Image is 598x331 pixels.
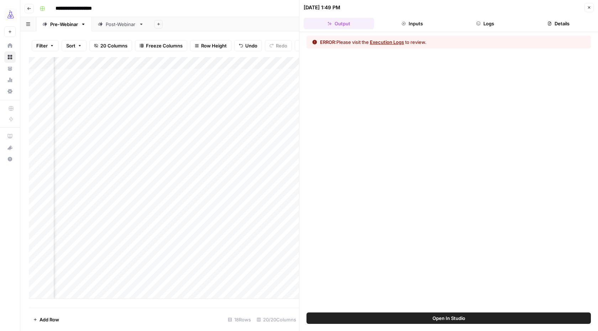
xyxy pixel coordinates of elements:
[201,42,227,49] span: Row Height
[4,74,16,86] a: Usage
[265,40,292,51] button: Redo
[89,40,132,51] button: 20 Columns
[320,39,426,46] div: Please visit the to review.
[62,40,86,51] button: Sort
[450,18,521,29] button: Logs
[4,142,16,153] button: What's new?
[276,42,287,49] span: Redo
[29,314,63,325] button: Add Row
[36,42,48,49] span: Filter
[306,312,591,324] button: Open In Studio
[320,39,336,45] span: ERROR:
[432,315,465,322] span: Open In Studio
[40,316,59,323] span: Add Row
[370,39,404,46] button: Execution Logs
[254,314,299,325] div: 20/20 Columns
[304,4,340,11] div: [DATE] 1:49 PM
[245,42,257,49] span: Undo
[66,42,75,49] span: Sort
[106,21,136,28] div: Post-Webinar
[135,40,187,51] button: Freeze Columns
[50,21,78,28] div: Pre-Webinar
[234,40,262,51] button: Undo
[4,153,16,165] button: Help + Support
[4,6,16,24] button: Workspace: AirOps Growth
[190,40,231,51] button: Row Height
[32,40,59,51] button: Filter
[4,131,16,142] a: AirOps Academy
[523,18,594,29] button: Details
[146,42,183,49] span: Freeze Columns
[225,314,254,325] div: 18 Rows
[4,8,17,21] img: AirOps Growth Logo
[100,42,127,49] span: 20 Columns
[4,63,16,74] a: Your Data
[304,18,374,29] button: Output
[92,17,150,31] a: Post-Webinar
[5,142,15,153] div: What's new?
[4,40,16,51] a: Home
[377,18,447,29] button: Inputs
[4,51,16,63] a: Browse
[4,86,16,97] a: Settings
[36,17,92,31] a: Pre-Webinar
